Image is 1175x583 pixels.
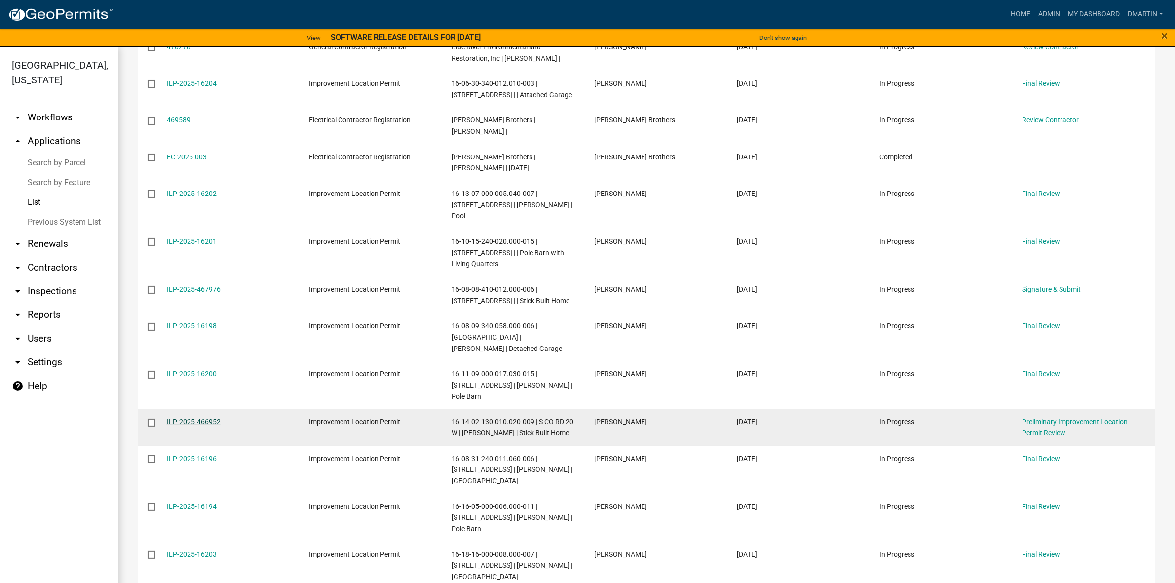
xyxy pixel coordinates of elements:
[594,322,647,330] span: Debbie Martin
[303,30,325,46] a: View
[167,190,217,197] a: ILP-2025-16202
[737,322,757,330] span: 08/22/2025
[167,370,217,378] a: ILP-2025-16200
[452,43,560,62] span: Blue River Environmental and Restoration, Inc | Stacie Marlow |
[737,79,757,87] span: 08/27/2025
[452,550,572,581] span: 16-18-16-000-008.000-007 | 8110 W CO RD 1400 S | Michelle Morrill | Pole Barn
[1022,418,1128,437] a: Preliminary Improvement Location Permit Review
[452,153,535,172] span: Peterman Brothers | Olivia Ventura | 12/31/2025
[1161,30,1168,41] button: Close
[1022,550,1060,558] a: Final Review
[737,455,757,463] span: 08/20/2025
[167,503,217,510] a: ILP-2025-16194
[167,285,221,293] a: ILP-2025-467976
[167,237,217,245] a: ILP-2025-16201
[1022,79,1060,87] a: Final Review
[1022,190,1060,197] a: Final Review
[756,30,811,46] button: Don't show again
[1034,5,1064,24] a: Admin
[594,285,647,293] span: Ryan Kennelly
[879,322,914,330] span: In Progress
[879,285,914,293] span: In Progress
[309,237,401,245] span: Improvement Location Permit
[879,116,914,124] span: In Progress
[594,79,647,87] span: Sarah Eckert
[167,418,221,426] a: ILP-2025-466952
[1022,503,1060,510] a: Final Review
[309,370,401,378] span: Improvement Location Permit
[452,116,535,135] span: Peterman Brothers | Olivia Ventura |
[1022,237,1060,245] a: Final Review
[452,503,572,533] span: 16-16-05-000-006.000-011 | 5873 S CO RD 850 E | Michael Comer | Pole Barn
[12,380,24,392] i: help
[167,322,217,330] a: ILP-2025-16198
[12,238,24,250] i: arrow_drop_down
[737,237,757,245] span: 08/25/2025
[167,455,217,463] a: ILP-2025-16196
[309,418,401,426] span: Improvement Location Permit
[309,322,401,330] span: Improvement Location Permit
[594,116,675,124] span: Peterman Brothers
[879,455,914,463] span: In Progress
[1161,29,1168,42] span: ×
[331,33,481,42] strong: SOFTWARE RELEASE DETAILS FOR [DATE]
[167,153,207,161] a: EC-2025-003
[737,418,757,426] span: 08/20/2025
[737,550,757,558] span: 08/19/2025
[452,285,569,305] span: 16-08-08-410-012.000-006 | 546 NW SANTEE DR | | Stick Built Home
[737,153,757,161] span: 08/25/2025
[879,503,914,510] span: In Progress
[1022,285,1081,293] a: Signature & Submit
[309,153,411,161] span: Electrical Contractor Registration
[879,370,914,378] span: In Progress
[452,190,572,220] span: 16-13-07-000-005.040-007 | 6316 S CO RD 1100 W | Justin Gelfius | Pool
[12,333,24,345] i: arrow_drop_down
[12,309,24,321] i: arrow_drop_down
[879,550,914,558] span: In Progress
[1022,370,1060,378] a: Final Review
[1022,322,1060,330] a: Final Review
[452,370,572,400] span: 16-11-09-000-017.030-015 | 245 S CO RD 200 W | Robert DeHoff | Pole Barn
[879,79,914,87] span: In Progress
[309,190,401,197] span: Improvement Location Permit
[167,116,190,124] a: 469589
[1022,455,1060,463] a: Final Review
[309,503,401,510] span: Improvement Location Permit
[1007,5,1034,24] a: Home
[452,418,573,437] span: 16-14-02-130-010.020-009 | S CO RD 20 W | Travis Scheibler | Stick Built Home
[12,112,24,123] i: arrow_drop_down
[594,503,647,510] span: Debbie Martin
[737,285,757,293] span: 08/22/2025
[12,285,24,297] i: arrow_drop_down
[737,370,757,378] span: 08/21/2025
[594,455,647,463] span: Jillian Sigamala
[879,418,914,426] span: In Progress
[1022,116,1079,124] a: Review Contractor
[452,322,562,352] span: 16-08-09-340-058.000-006 | 1363 SANTEE DR | Jack Phipps | Detached Garage
[12,356,24,368] i: arrow_drop_down
[594,418,647,426] span: Travis Scheibler
[452,455,572,485] span: 16-08-31-240-011.060-006 | 7054 E CO RD 150 N | Jillian Sigamala | Pole Barn
[167,79,217,87] a: ILP-2025-16204
[879,237,914,245] span: In Progress
[594,550,647,558] span: Michelle Morrill
[737,116,757,124] span: 08/26/2025
[12,262,24,273] i: arrow_drop_down
[1124,5,1167,24] a: dmartin
[12,135,24,147] i: arrow_drop_up
[167,550,217,558] a: ILP-2025-16203
[452,237,564,268] span: 16-10-15-240-020.000-015 | 1392 S CO RD 400 E | | Pole Barn with Living Quarters
[1064,5,1124,24] a: My Dashboard
[879,153,912,161] span: Completed
[309,285,401,293] span: Improvement Location Permit
[879,190,914,197] span: In Progress
[309,455,401,463] span: Improvement Location Permit
[594,190,647,197] span: Justin Gelfius
[309,550,401,558] span: Improvement Location Permit
[309,79,401,87] span: Improvement Location Permit
[737,503,757,510] span: 08/20/2025
[452,79,572,99] span: 16-06-30-340-012.010-003 | 2019 N CO RD 450 W | | Attached Garage
[594,153,675,161] span: Peterman Brothers
[309,116,411,124] span: Electrical Contractor Registration
[594,370,647,378] span: Robert T DeHoff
